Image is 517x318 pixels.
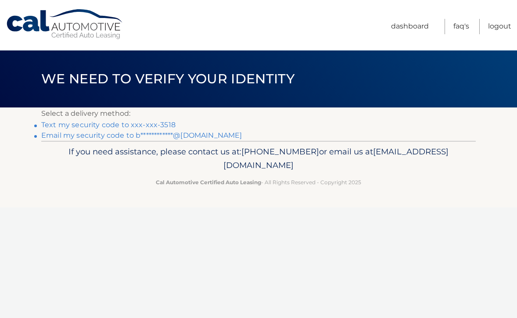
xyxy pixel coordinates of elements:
a: FAQ's [453,19,469,34]
p: - All Rights Reserved - Copyright 2025 [47,178,470,187]
a: Text my security code to xxx-xxx-3518 [41,121,176,129]
p: If you need assistance, please contact us at: or email us at [47,145,470,173]
a: Cal Automotive [6,9,124,40]
p: Select a delivery method: [41,107,476,120]
a: Logout [488,19,511,34]
a: Dashboard [391,19,429,34]
span: We need to verify your identity [41,71,294,87]
strong: Cal Automotive Certified Auto Leasing [156,179,261,186]
span: [PHONE_NUMBER] [241,146,319,157]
